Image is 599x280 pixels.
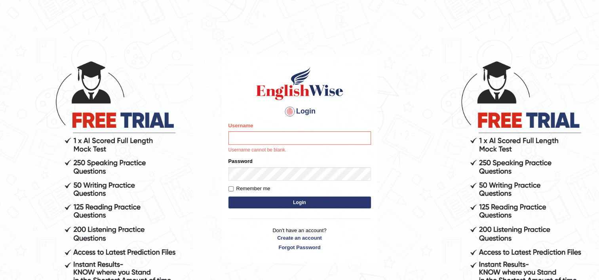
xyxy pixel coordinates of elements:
[228,186,234,191] input: Remember me
[228,197,371,208] button: Login
[228,244,371,251] a: Forgot Password
[228,157,253,165] label: Password
[228,122,253,129] label: Username
[228,105,371,118] h4: Login
[228,234,371,242] a: Create an account
[228,185,270,193] label: Remember me
[228,147,371,154] p: Username cannot be blank.
[228,227,371,251] p: Don't have an account?
[255,66,345,101] img: Logo of English Wise sign in for intelligent practice with AI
